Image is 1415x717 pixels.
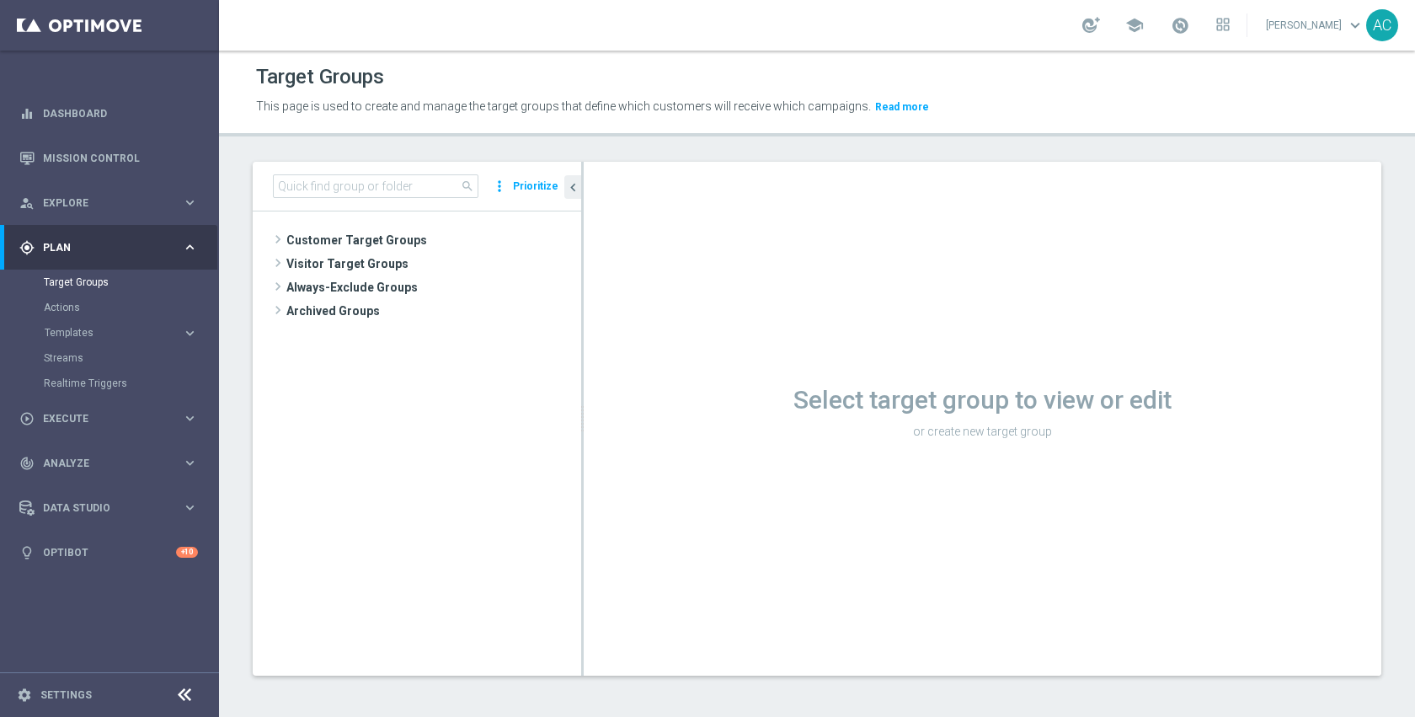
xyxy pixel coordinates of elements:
div: Dashboard [19,91,198,136]
h1: Target Groups [256,65,384,89]
span: Customer Target Groups [286,228,581,252]
span: Archived Groups [286,299,581,323]
div: Streams [44,345,217,371]
i: keyboard_arrow_right [182,239,198,255]
a: Settings [40,690,92,700]
div: AC [1366,9,1398,41]
div: Explore [19,195,182,211]
div: Templates [45,328,182,338]
i: lightbulb [19,545,35,560]
i: track_changes [19,456,35,471]
span: school [1125,16,1144,35]
span: Analyze [43,458,182,468]
div: Mission Control [19,136,198,180]
div: Optibot [19,530,198,575]
i: keyboard_arrow_right [182,325,198,341]
button: gps_fixed Plan keyboard_arrow_right [19,241,199,254]
i: settings [17,688,32,703]
span: keyboard_arrow_down [1346,16,1364,35]
span: Plan [43,243,182,253]
button: person_search Explore keyboard_arrow_right [19,196,199,210]
button: play_circle_outline Execute keyboard_arrow_right [19,412,199,425]
i: keyboard_arrow_right [182,500,198,516]
i: more_vert [491,174,508,198]
a: Realtime Triggers [44,377,175,390]
button: Prioritize [510,175,561,198]
i: person_search [19,195,35,211]
button: chevron_left [564,175,581,199]
button: track_changes Analyze keyboard_arrow_right [19,457,199,470]
span: Execute [43,414,182,424]
p: or create new target group [584,424,1381,439]
span: Always-Exclude Groups [286,276,581,299]
button: Templates keyboard_arrow_right [44,326,199,340]
i: keyboard_arrow_right [182,455,198,471]
span: Data Studio [43,503,182,513]
input: Quick find group or folder [273,174,478,198]
div: Target Groups [44,270,217,295]
a: Target Groups [44,276,175,289]
div: Data Studio [19,500,182,516]
a: Mission Control [43,136,198,180]
a: Actions [44,301,175,314]
a: Optibot [43,530,176,575]
button: Read more [873,98,931,116]
div: Realtime Triggers [44,371,217,396]
i: chevron_left [565,179,581,195]
i: keyboard_arrow_right [182,195,198,211]
div: +10 [176,547,198,558]
a: [PERSON_NAME]keyboard_arrow_down [1264,13,1366,38]
div: Templates [44,320,217,345]
span: search [461,179,474,193]
button: lightbulb Optibot +10 [19,546,199,559]
a: Dashboard [43,91,198,136]
span: Visitor Target Groups [286,252,581,276]
span: This page is used to create and manage the target groups that define which customers will receive... [256,99,871,113]
div: Actions [44,295,217,320]
span: Explore [43,198,182,208]
i: gps_fixed [19,240,35,255]
i: play_circle_outline [19,411,35,426]
span: Templates [45,328,165,338]
button: Mission Control [19,152,199,165]
button: equalizer Dashboard [19,107,199,120]
div: Analyze [19,456,182,471]
h1: Select target group to view or edit [584,385,1381,415]
i: keyboard_arrow_right [182,410,198,426]
div: Execute [19,411,182,426]
a: Streams [44,351,175,365]
div: Plan [19,240,182,255]
i: equalizer [19,106,35,121]
button: Data Studio keyboard_arrow_right [19,501,199,515]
